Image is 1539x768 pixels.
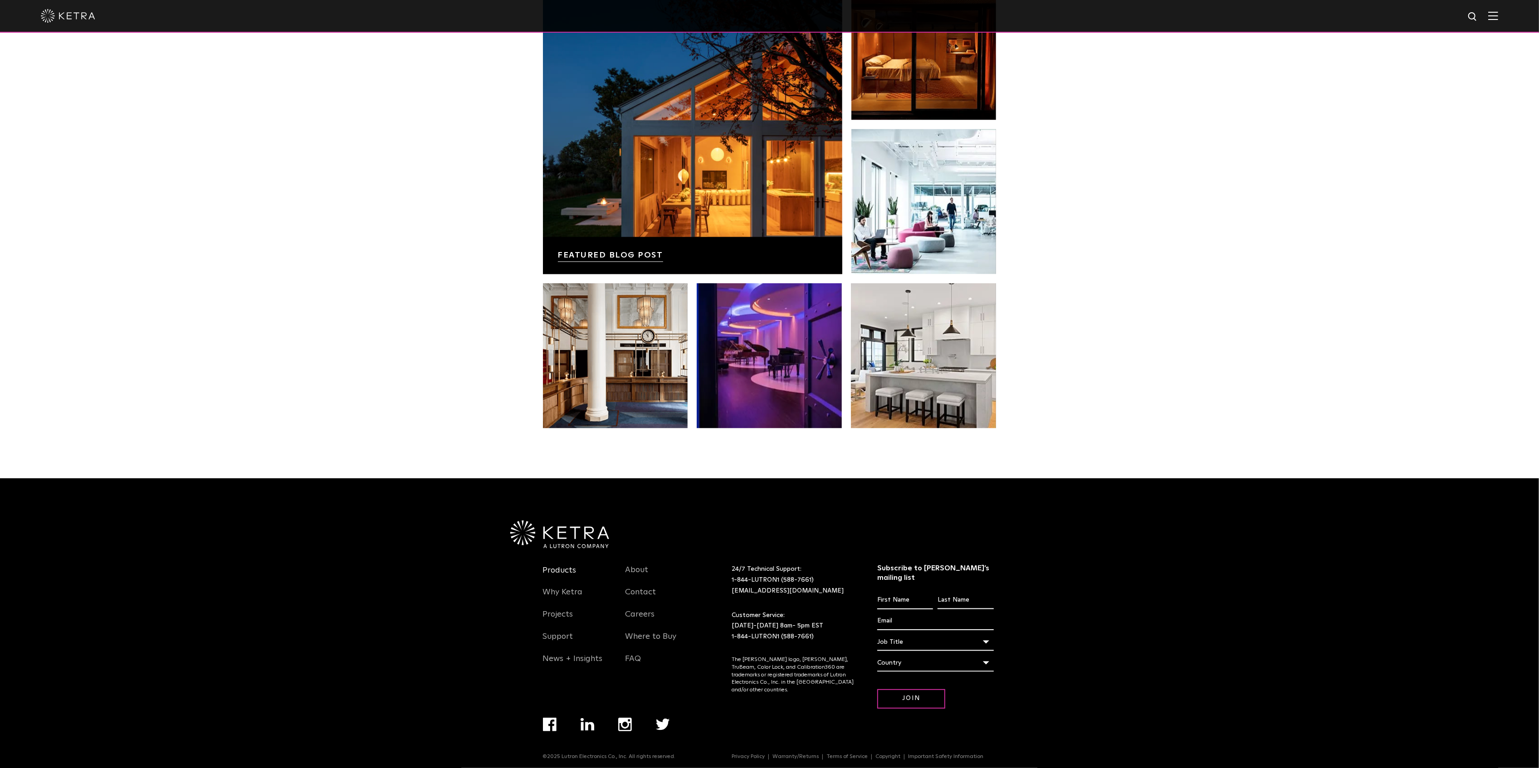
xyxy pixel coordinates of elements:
[1467,11,1479,23] img: search icon
[543,754,676,760] p: ©2025 Lutron Electronics Co., Inc. All rights reserved.
[510,520,609,549] img: Ketra-aLutronCo_White_RGB
[732,754,996,760] div: Navigation Menu
[625,632,676,653] a: Where to Buy
[877,634,994,651] div: Job Title
[543,718,694,754] div: Navigation Menu
[543,564,612,675] div: Navigation Menu
[877,564,994,583] h3: Subscribe to [PERSON_NAME]’s mailing list
[732,656,855,694] p: The [PERSON_NAME] logo, [PERSON_NAME], TruBeam, Color Lock, and Calibration360 are trademarks or ...
[938,592,993,609] input: Last Name
[877,655,994,672] div: Country
[625,610,655,631] a: Careers
[732,610,855,642] p: Customer Service: [DATE]-[DATE] 8am- 5pm EST
[543,565,577,586] a: Products
[1488,11,1498,20] img: Hamburger%20Nav.svg
[732,564,855,596] p: 24/7 Technical Support:
[872,754,904,760] a: Copyright
[625,654,641,675] a: FAQ
[732,588,844,594] a: [EMAIL_ADDRESS][DOMAIN_NAME]
[769,754,823,760] a: Warranty/Returns
[543,610,573,631] a: Projects
[543,632,573,653] a: Support
[41,9,95,23] img: ketra-logo-2019-white
[618,718,632,731] img: instagram
[656,719,670,730] img: twitter
[543,588,583,608] a: Why Ketra
[823,754,872,760] a: Terms of Service
[625,564,694,675] div: Navigation Menu
[732,577,814,583] a: 1-844-LUTRON1 (588-7661)
[904,754,987,760] a: Important Safety Information
[877,689,945,709] input: Join
[625,588,656,608] a: Contact
[581,718,595,731] img: linkedin
[543,654,603,675] a: News + Insights
[625,565,648,586] a: About
[543,718,557,731] img: facebook
[732,633,814,640] a: 1-844-LUTRON1 (588-7661)
[728,754,769,760] a: Privacy Policy
[877,613,994,630] input: Email
[877,592,933,609] input: First Name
